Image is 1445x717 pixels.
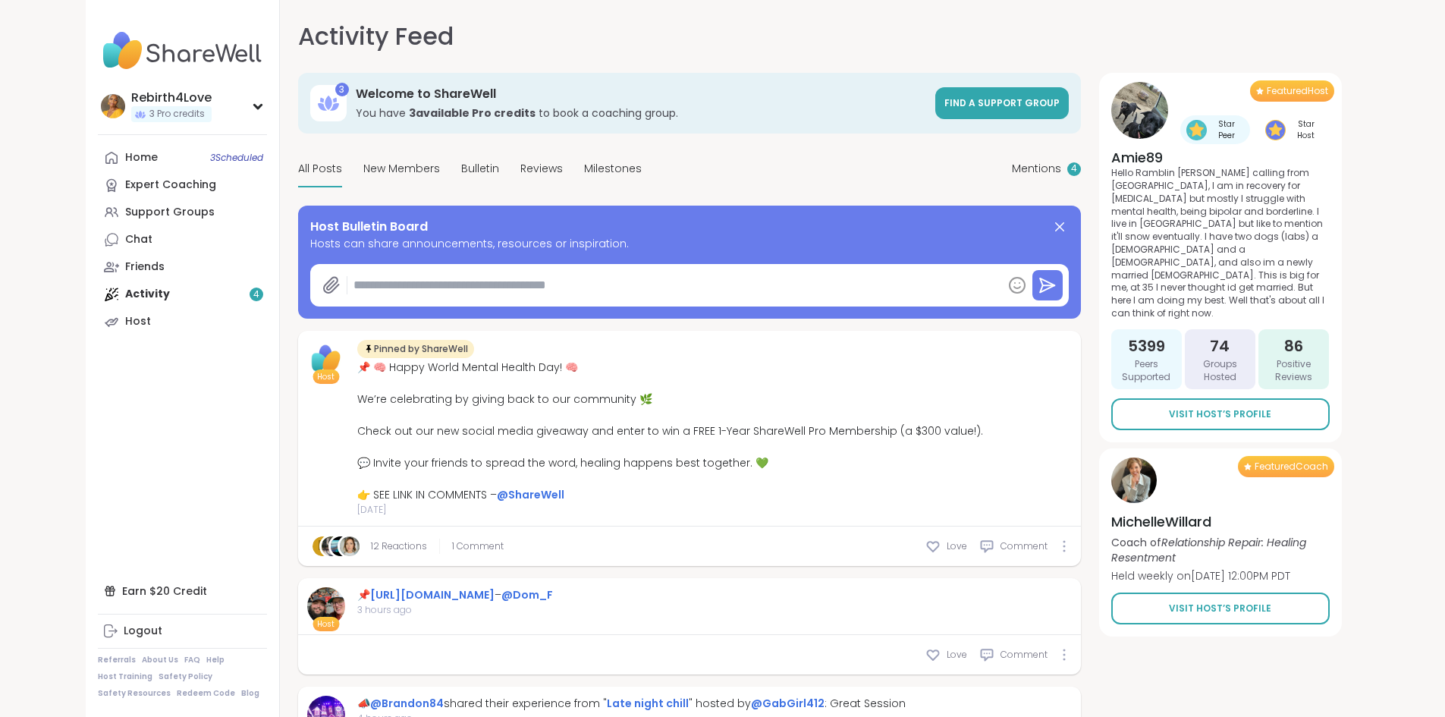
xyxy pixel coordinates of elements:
[98,688,171,699] a: Safety Resources
[1284,335,1303,357] span: 86
[1210,118,1244,141] span: Star Peer
[1186,120,1207,140] img: Star Peer
[1289,118,1324,141] span: Star Host
[370,696,444,711] a: @Brandon84
[584,161,642,177] span: Milestones
[98,618,267,645] a: Logout
[935,87,1069,119] a: Find a support group
[98,308,267,335] a: Host
[125,232,152,247] div: Chat
[98,671,152,682] a: Host Training
[318,536,327,556] span: D
[310,218,428,236] span: Host Bulletin Board
[307,340,345,378] img: ShareWell
[98,577,267,605] div: Earn $20 Credit
[520,161,563,177] span: Reviews
[501,587,553,602] a: @Dom_F
[124,624,162,639] div: Logout
[1265,120,1286,140] img: Star Host
[1111,458,1157,503] img: MichelleWillard
[356,86,926,102] h3: Welcome to ShareWell
[125,314,151,329] div: Host
[409,105,536,121] b: 3 available Pro credit s
[1210,335,1230,357] span: 74
[370,587,495,602] a: [URL][DOMAIN_NAME]
[340,536,360,556] img: Charlie_Lovewitch
[98,199,267,226] a: Support Groups
[1071,162,1077,175] span: 4
[331,536,350,556] img: Renae22
[1111,535,1330,565] p: Coach of
[363,161,440,177] span: New Members
[1117,358,1176,384] span: Peers Supported
[159,671,212,682] a: Safety Policy
[607,696,689,711] a: Late night chill
[335,83,349,96] div: 3
[1128,335,1165,357] span: 5399
[947,539,967,553] span: Love
[452,539,504,553] span: 1 Comment
[98,226,267,253] a: Chat
[298,161,342,177] span: All Posts
[356,105,926,121] h3: You have to book a coaching group.
[210,152,263,164] span: 3 Scheduled
[125,178,216,193] div: Expert Coaching
[1111,398,1330,430] a: Visit Host’s Profile
[1111,82,1168,139] img: Amie89
[307,587,345,625] img: Dom_F
[1111,568,1330,583] p: Held weekly on [DATE] 12:00PM PDT
[1012,161,1061,177] span: Mentions
[1001,539,1048,553] span: Comment
[371,539,427,553] a: 12 Reactions
[1111,167,1330,320] p: Hello Ramblin [PERSON_NAME] calling from [GEOGRAPHIC_DATA], I am in recovery for [MEDICAL_DATA] b...
[125,150,158,165] div: Home
[1001,648,1048,662] span: Comment
[298,18,454,55] h1: Activity Feed
[1111,535,1306,565] i: Relationship Repair: Healing Resentment
[944,96,1060,109] span: Find a support group
[357,360,983,503] div: 📌 🧠 Happy World Mental Health Day! 🧠 We’re celebrating by giving back to our community 🌿 Check ou...
[1264,358,1323,384] span: Positive Reviews
[1267,85,1328,97] span: Featured Host
[357,340,474,358] div: Pinned by ShareWell
[1191,358,1249,384] span: Groups Hosted
[357,603,553,617] span: 3 hours ago
[98,655,136,665] a: Referrals
[310,236,1069,252] span: Hosts can share announcements, resources or inspiration.
[317,371,335,382] span: Host
[357,696,906,712] div: 📣 shared their experience from " " hosted by : Great Session
[947,648,967,662] span: Love
[1111,593,1330,624] a: Visit Host’s Profile
[317,618,335,630] span: Host
[322,536,341,556] img: anchor
[177,688,235,699] a: Redeem Code
[184,655,200,665] a: FAQ
[206,655,225,665] a: Help
[357,503,983,517] span: [DATE]
[357,587,553,603] div: 📌 –
[98,24,267,77] img: ShareWell Nav Logo
[461,161,499,177] span: Bulletin
[1169,602,1271,615] span: Visit Host’s Profile
[131,90,212,106] div: Rebirth4Love
[1111,148,1330,167] h4: Amie89
[98,144,267,171] a: Home3Scheduled
[1111,512,1330,531] h4: MichelleWillard
[1169,407,1271,421] span: Visit Host’s Profile
[497,487,564,502] a: @ShareWell
[98,171,267,199] a: Expert Coaching
[149,108,205,121] span: 3 Pro credits
[125,259,165,275] div: Friends
[751,696,825,711] a: @GabGirl412
[1255,461,1328,473] span: Featured Coach
[101,94,125,118] img: Rebirth4Love
[142,655,178,665] a: About Us
[98,253,267,281] a: Friends
[125,205,215,220] div: Support Groups
[241,688,259,699] a: Blog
